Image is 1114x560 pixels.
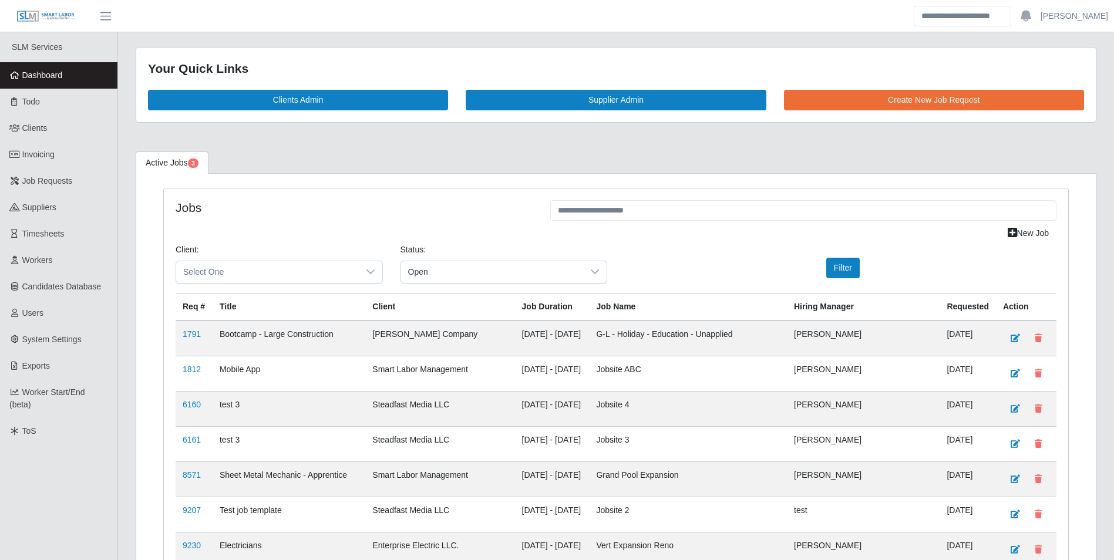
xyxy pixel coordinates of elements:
span: Open [401,261,584,283]
td: Test job template [213,497,365,532]
span: Candidates Database [22,282,102,291]
td: test 3 [213,426,365,461]
td: [DATE] [940,321,996,356]
th: Hiring Manager [787,293,940,321]
input: Search [914,6,1011,26]
a: [PERSON_NAME] [1041,10,1108,22]
th: Job Name [589,293,787,321]
td: Jobsite 3 [589,426,787,461]
th: Client [365,293,514,321]
td: Jobsite 2 [589,497,787,532]
span: ToS [22,426,36,436]
td: [DATE] - [DATE] [515,497,590,532]
span: Select One [176,261,359,283]
span: Job Requests [22,176,73,185]
th: Requested [940,293,996,321]
td: [PERSON_NAME] [787,321,940,356]
span: Worker Start/End (beta) [9,387,85,409]
a: 1812 [183,365,201,374]
td: Bootcamp - Large Construction [213,321,365,356]
span: Invoicing [22,150,55,159]
td: Jobsite 4 [589,391,787,426]
td: test 3 [213,391,365,426]
td: [DATE] - [DATE] [515,356,590,391]
img: SLM Logo [16,10,75,23]
td: Steadfast Media LLC [365,391,514,426]
td: test [787,497,940,532]
td: [PERSON_NAME] [787,461,940,497]
div: Your Quick Links [148,59,1084,78]
h4: Jobs [176,200,533,215]
td: Smart Labor Management [365,461,514,497]
span: Suppliers [22,203,56,212]
a: New Job [1000,223,1056,244]
td: Jobsite ABC [589,356,787,391]
td: [PERSON_NAME] [787,356,940,391]
td: Steadfast Media LLC [365,497,514,532]
a: Create New Job Request [784,90,1084,110]
a: Active Jobs [136,151,208,174]
a: 8571 [183,470,201,480]
button: Filter [826,258,860,278]
span: Workers [22,255,53,265]
th: Action [996,293,1056,321]
td: [DATE] [940,426,996,461]
span: Users [22,308,44,318]
a: 1791 [183,329,201,339]
a: 9230 [183,541,201,550]
td: Grand Pool Expansion [589,461,787,497]
td: Mobile App [213,356,365,391]
td: [PERSON_NAME] Company [365,321,514,356]
a: Supplier Admin [466,90,766,110]
td: Sheet Metal Mechanic - Apprentice [213,461,365,497]
td: [DATE] [940,356,996,391]
a: 9207 [183,505,201,515]
td: [PERSON_NAME] [787,426,940,461]
span: System Settings [22,335,82,344]
td: [DATE] - [DATE] [515,391,590,426]
td: G-L - Holiday - Education - Unapplied [589,321,787,356]
span: Todo [22,97,40,106]
td: [DATE] [940,461,996,497]
span: Exports [22,361,50,370]
td: [DATE] [940,497,996,532]
td: [DATE] - [DATE] [515,321,590,356]
label: Client: [176,244,199,256]
span: Dashboard [22,70,63,80]
td: Steadfast Media LLC [365,426,514,461]
td: [PERSON_NAME] [787,391,940,426]
a: 6160 [183,400,201,409]
th: Title [213,293,365,321]
span: SLM Services [12,42,62,52]
span: Pending Jobs [188,158,198,168]
span: Timesheets [22,229,65,238]
td: [DATE] [940,391,996,426]
td: Smart Labor Management [365,356,514,391]
th: Job Duration [515,293,590,321]
td: [DATE] - [DATE] [515,461,590,497]
span: Clients [22,123,48,133]
a: 6161 [183,435,201,444]
th: Req # [176,293,213,321]
a: Clients Admin [148,90,448,110]
label: Status: [400,244,426,256]
td: [DATE] - [DATE] [515,426,590,461]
